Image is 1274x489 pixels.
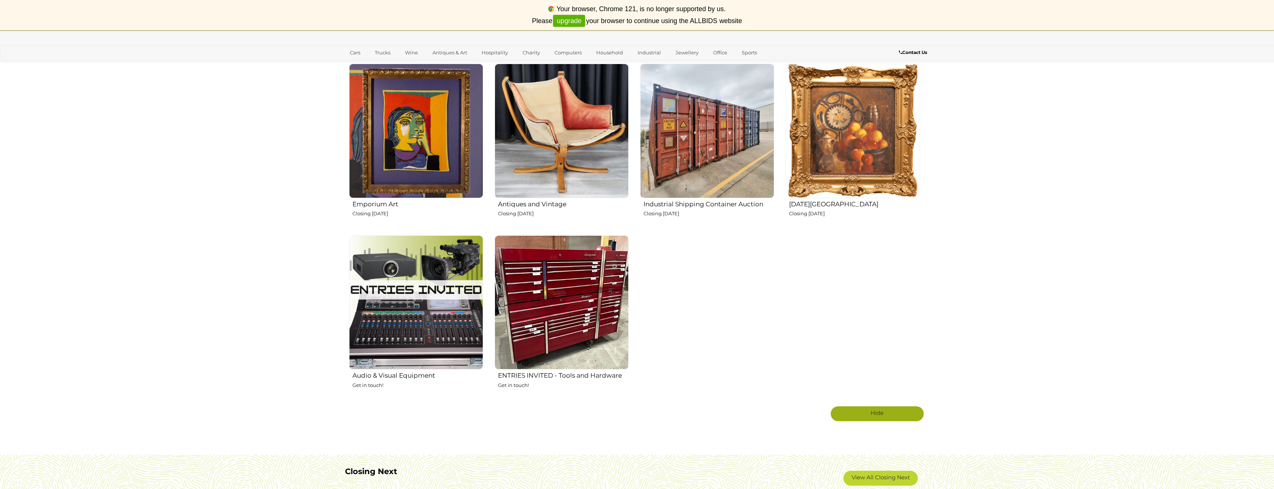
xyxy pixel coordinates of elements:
[352,199,483,208] h2: Emporium Art
[498,199,629,208] h2: Antiques and Vintage
[498,370,629,379] h2: ENTRIES INVITED - Tools and Hardware
[370,47,395,59] a: Trucks
[498,381,629,390] p: Get in touch!
[671,47,703,59] a: Jewellery
[644,209,774,218] p: Closing [DATE]
[349,64,483,198] img: Emporium Art
[785,63,920,229] a: [DATE][GEOGRAPHIC_DATA] Closing [DATE]
[644,199,774,208] h2: Industrial Shipping Container Auction
[591,47,628,59] a: Household
[708,47,732,59] a: Office
[495,235,629,369] img: ENTRIES INVITED - Tools and Hardware
[789,199,920,208] h2: [DATE][GEOGRAPHIC_DATA]
[831,406,924,421] a: Hide
[789,209,920,218] p: Closing [DATE]
[899,50,927,55] b: Contact Us
[345,467,397,476] b: Closing Next
[640,64,774,198] img: Industrial Shipping Container Auction
[400,47,423,59] a: Wine
[843,471,918,486] a: View All Closing Next
[633,47,666,59] a: Industrial
[640,63,774,229] a: Industrial Shipping Container Auction Closing [DATE]
[349,235,483,401] a: Audio & Visual Equipment Get in touch!
[737,47,762,59] a: Sports
[786,64,920,198] img: Red Hill Estate
[550,47,587,59] a: Computers
[495,64,629,198] img: Antiques and Vintage
[349,63,483,229] a: Emporium Art Closing [DATE]
[899,48,929,57] a: Contact Us
[349,235,483,369] img: Audio & Visual Equipment
[345,59,408,71] a: [GEOGRAPHIC_DATA]
[871,409,884,416] span: Hide
[518,47,545,59] a: Charity
[498,209,629,218] p: Closing [DATE]
[477,47,513,59] a: Hospitality
[352,370,483,379] h2: Audio & Visual Equipment
[352,381,483,390] p: Get in touch!
[352,209,483,218] p: Closing [DATE]
[553,15,585,27] a: upgrade
[494,235,629,401] a: ENTRIES INVITED - Tools and Hardware Get in touch!
[494,63,629,229] a: Antiques and Vintage Closing [DATE]
[428,47,472,59] a: Antiques & Art
[345,47,365,59] a: Cars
